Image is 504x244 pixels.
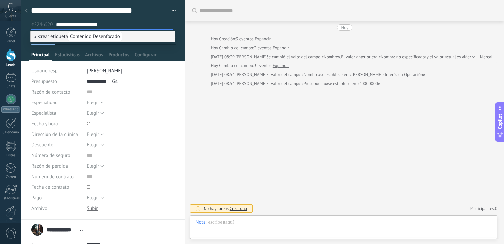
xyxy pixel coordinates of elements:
[87,142,99,148] span: Elegir
[31,192,82,203] div: Pago
[31,203,82,214] div: Archivo
[273,62,289,69] a: Expandir
[31,161,82,171] div: Razón de pérdida
[31,111,56,116] span: Especialista
[31,195,42,200] span: Pago
[341,54,427,60] span: El valor anterior era «Nombre no especificado»
[31,142,53,147] span: Descuento
[31,118,82,129] div: Fecha y hora
[255,36,271,42] a: Expandir
[31,171,82,182] div: Número de contrato
[34,33,122,40] span: crear etiqueta Contenido Desenfocado
[254,45,271,51] span: 3 eventos
[211,62,219,69] div: Hoy
[211,45,289,51] div: Cambio del campo:
[31,90,70,95] span: Razón de contacto
[341,24,348,31] div: Hoy
[267,80,328,87] span: El valor del campo «Presupuesto»
[85,52,103,61] span: Archivos
[1,63,20,67] div: Leads
[1,39,20,44] div: Panel
[1,196,20,201] div: Estadísticas
[320,71,425,78] span: se establece en «[PERSON_NAME]- Interés en Operación»
[31,68,59,74] span: Usuario resp.
[236,36,253,42] span: 3 eventos
[230,206,247,211] span: Crear una
[211,45,219,51] div: Hoy
[31,206,47,211] span: Archivo
[87,108,104,118] button: Elegir
[108,52,129,61] span: Productos
[1,130,20,135] div: Calendario
[31,97,82,108] div: Especialidad
[267,54,341,60] span: Se cambió el valor del campo «Nombre».
[1,153,20,158] div: Listas
[204,206,247,211] div: No hay tareas.
[267,71,320,78] span: El valor del campo «Nombre»
[211,54,236,60] div: [DATE] 08:39
[31,87,82,97] div: Razón de contacto
[497,114,503,129] span: Copilot
[427,54,480,60] span: y el valor actual es «Mentali»
[87,140,104,150] button: Elegir
[68,32,122,41] span: Contenido Desenfocado
[87,68,122,74] span: [PERSON_NAME]
[236,81,266,86] span: Dr. Rodriguez
[211,80,236,87] div: [DATE] 08:54
[273,45,289,51] a: Expandir
[31,182,82,192] div: Fecha de contrato
[495,206,497,211] span: 0
[236,72,266,77] span: Dr. Rodriguez
[211,36,219,42] div: Hoy
[31,174,74,179] span: Número de contrato
[87,110,99,116] span: Elegir
[31,76,82,87] div: Presupuesto
[31,150,82,161] div: Número de seguro
[87,129,104,140] button: Elegir
[31,140,82,150] div: Descuento
[31,121,58,126] span: Fecha y hora
[31,21,53,28] span: #2246520
[55,52,80,61] span: Estadísticas
[211,36,271,42] div: Creación:
[135,52,156,61] span: Configurar
[31,100,58,105] span: Especialidad
[87,100,99,106] span: Elegir
[87,192,104,203] button: Elegir
[205,219,206,225] span: :
[31,52,50,61] span: Principal
[1,175,20,179] div: Correo
[87,97,104,108] button: Elegir
[1,106,20,113] div: WhatsApp
[87,195,99,201] span: Elegir
[87,163,99,169] span: Elegir
[5,14,16,19] span: Cuenta
[87,161,104,171] button: Elegir
[31,129,82,140] div: Dirección de la clínica
[328,80,380,87] span: se establece en «40000000»
[112,78,118,85] span: Gs.
[236,54,266,60] span: Dr. Rodriguez
[31,153,70,158] span: Número de seguro
[87,131,99,138] span: Elegir
[211,71,236,78] div: [DATE] 08:54
[31,164,68,169] span: Razón de pérdida
[211,62,289,69] div: Cambio del campo:
[480,54,494,60] a: Mentali
[1,84,20,89] div: Chats
[470,206,497,211] a: Participantes:0
[31,65,82,76] div: Usuario resp.
[31,185,69,190] span: Fecha de contrato
[254,62,271,69] span: 3 eventos
[31,132,78,137] span: Dirección de la clínica
[31,78,57,85] span: Presupuesto
[31,108,82,118] div: Especialista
